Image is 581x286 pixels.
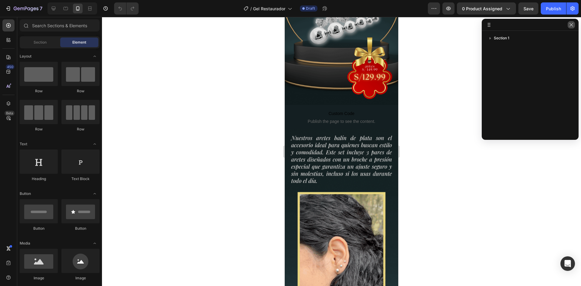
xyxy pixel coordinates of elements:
[20,141,27,147] span: Text
[61,176,100,182] div: Text Block
[20,176,58,182] div: Heading
[20,19,100,31] input: Search Sections & Elements
[285,17,398,286] iframe: Design area
[90,139,100,149] span: Toggle open
[494,35,509,41] span: Section 1
[462,5,502,12] span: 0 product assigned
[61,226,100,231] div: Button
[2,2,45,15] button: 7
[253,5,285,12] span: Gel Restaurador
[20,127,58,132] div: Row
[61,88,100,94] div: Row
[61,127,100,132] div: Row
[20,54,31,59] span: Layout
[541,2,566,15] button: Publish
[524,6,533,11] span: Save
[20,241,30,246] span: Media
[20,88,58,94] div: Row
[40,5,42,12] p: 7
[518,2,538,15] button: Save
[20,191,31,196] span: Button
[546,5,561,12] div: Publish
[90,189,100,199] span: Toggle open
[5,111,15,116] div: Beta
[72,40,86,45] span: Element
[90,238,100,248] span: Toggle open
[6,64,15,69] div: 450
[34,40,47,45] span: Section
[306,6,315,11] span: Draft
[90,51,100,61] span: Toggle open
[20,226,58,231] div: Button
[114,2,139,15] div: Undo/Redo
[457,2,516,15] button: 0 product assigned
[20,275,58,281] div: Image
[61,275,100,281] div: Image
[560,256,575,271] div: Open Intercom Messenger
[250,5,252,12] span: /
